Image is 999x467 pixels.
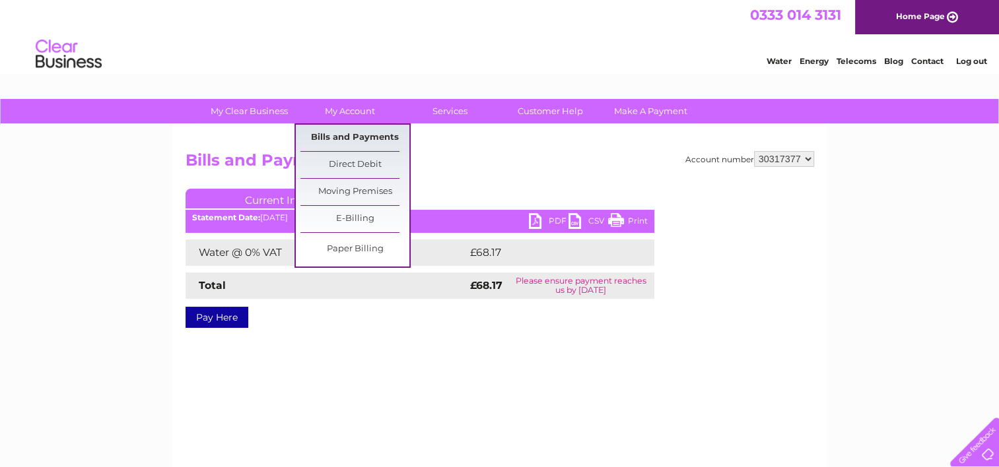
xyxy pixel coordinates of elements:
[685,151,814,167] div: Account number
[186,239,467,266] td: Water @ 0% VAT
[195,99,304,123] a: My Clear Business
[300,206,409,232] a: E-Billing
[596,99,705,123] a: Make A Payment
[470,279,502,292] strong: £68.17
[750,7,841,23] a: 0333 014 3131
[884,56,903,66] a: Blog
[199,279,226,292] strong: Total
[186,151,814,176] h2: Bills and Payments
[186,213,654,222] div: [DATE]
[295,99,404,123] a: My Account
[300,179,409,205] a: Moving Premises
[955,56,986,66] a: Log out
[186,189,384,208] a: Current Invoice
[300,152,409,178] a: Direct Debit
[188,7,812,64] div: Clear Business is a trading name of Verastar Limited (registered in [GEOGRAPHIC_DATA] No. 3667643...
[568,213,608,232] a: CSV
[396,99,504,123] a: Services
[837,56,876,66] a: Telecoms
[508,272,654,299] td: Please ensure payment reaches us by [DATE]
[496,99,605,123] a: Customer Help
[608,213,648,232] a: Print
[192,212,260,222] b: Statement Date:
[767,56,792,66] a: Water
[467,239,627,266] td: £68.17
[800,56,829,66] a: Energy
[911,56,944,66] a: Contact
[186,307,248,328] a: Pay Here
[529,213,568,232] a: PDF
[300,236,409,263] a: Paper Billing
[35,34,102,75] img: logo.png
[300,125,409,151] a: Bills and Payments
